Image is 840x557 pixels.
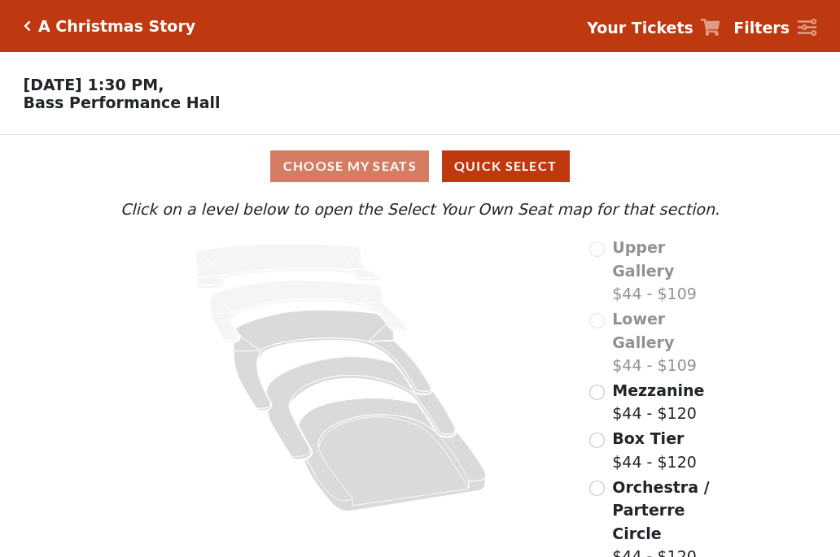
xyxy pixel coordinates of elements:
[442,150,570,182] button: Quick Select
[211,281,407,342] path: Lower Gallery - Seats Available: 0
[612,427,697,473] label: $44 - $120
[612,379,704,425] label: $44 - $120
[116,198,724,221] p: Click on a level below to open the Select Your Own Seat map for that section.
[196,244,382,289] path: Upper Gallery - Seats Available: 0
[587,16,720,40] a: Your Tickets
[299,398,487,511] path: Orchestra / Parterre Circle - Seats Available: 161
[733,16,816,40] a: Filters
[24,20,31,32] a: Click here to go back to filters
[612,478,709,542] span: Orchestra / Parterre Circle
[612,236,724,306] label: $44 - $109
[587,19,693,37] strong: Your Tickets
[612,307,724,377] label: $44 - $109
[612,381,704,399] span: Mezzanine
[38,17,195,36] h5: A Christmas Story
[612,238,674,280] span: Upper Gallery
[612,429,684,447] span: Box Tier
[612,310,674,351] span: Lower Gallery
[733,19,790,37] strong: Filters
